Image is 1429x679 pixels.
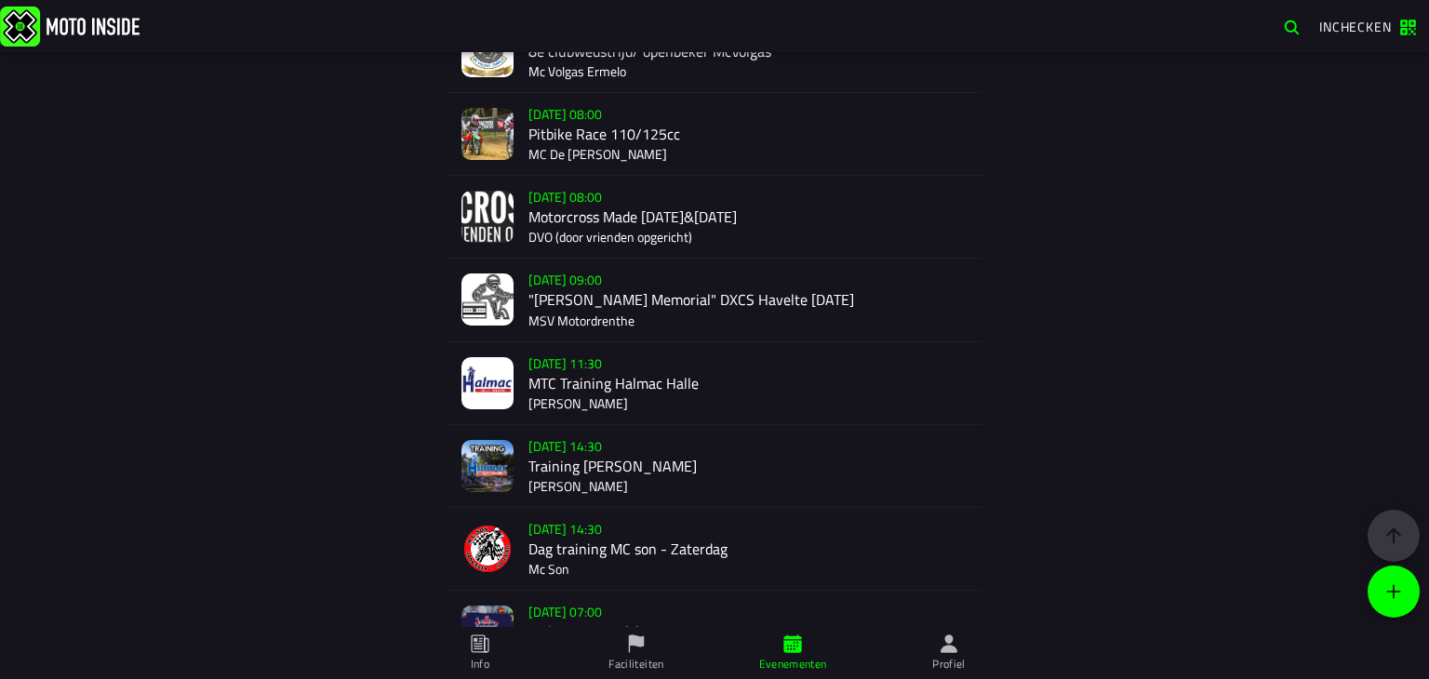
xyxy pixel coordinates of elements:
[1319,17,1392,36] span: Inchecken
[447,93,982,176] a: event-image[DATE] 08:00Pitbike Race 110/125ccMC De [PERSON_NAME]
[608,656,663,672] ion-label: Faciliteiten
[447,425,982,508] a: event-image[DATE] 14:30Training [PERSON_NAME][PERSON_NAME]
[461,108,514,160] img: event-image
[461,357,514,409] img: event-image
[447,176,982,259] a: event-image[DATE] 08:00Motorcross Made [DATE]&[DATE]DVO (door vrienden opgericht)
[461,273,514,326] img: event-image
[1310,10,1425,42] a: Inchecken
[447,508,982,591] a: event-image[DATE] 14:30Dag training MC son - ZaterdagMc Son
[461,606,514,658] img: event-image
[447,591,982,673] a: event-image[DATE] 07:00Maiscross HandelOff-Road Club De Peelrijders - Handel ([GEOGRAPHIC_DATA])
[471,656,489,672] ion-label: Info
[447,342,982,425] a: event-image[DATE] 11:30MTC Training Halmac Halle[PERSON_NAME]
[461,440,514,492] img: event-image
[461,191,514,243] img: event-image
[759,656,827,672] ion-label: Evenementen
[447,259,982,341] a: event-image[DATE] 09:00"[PERSON_NAME] Memorial" DXCS Havelte [DATE]MSV Motordrenthe
[932,656,966,672] ion-label: Profiel
[461,523,514,575] img: event-image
